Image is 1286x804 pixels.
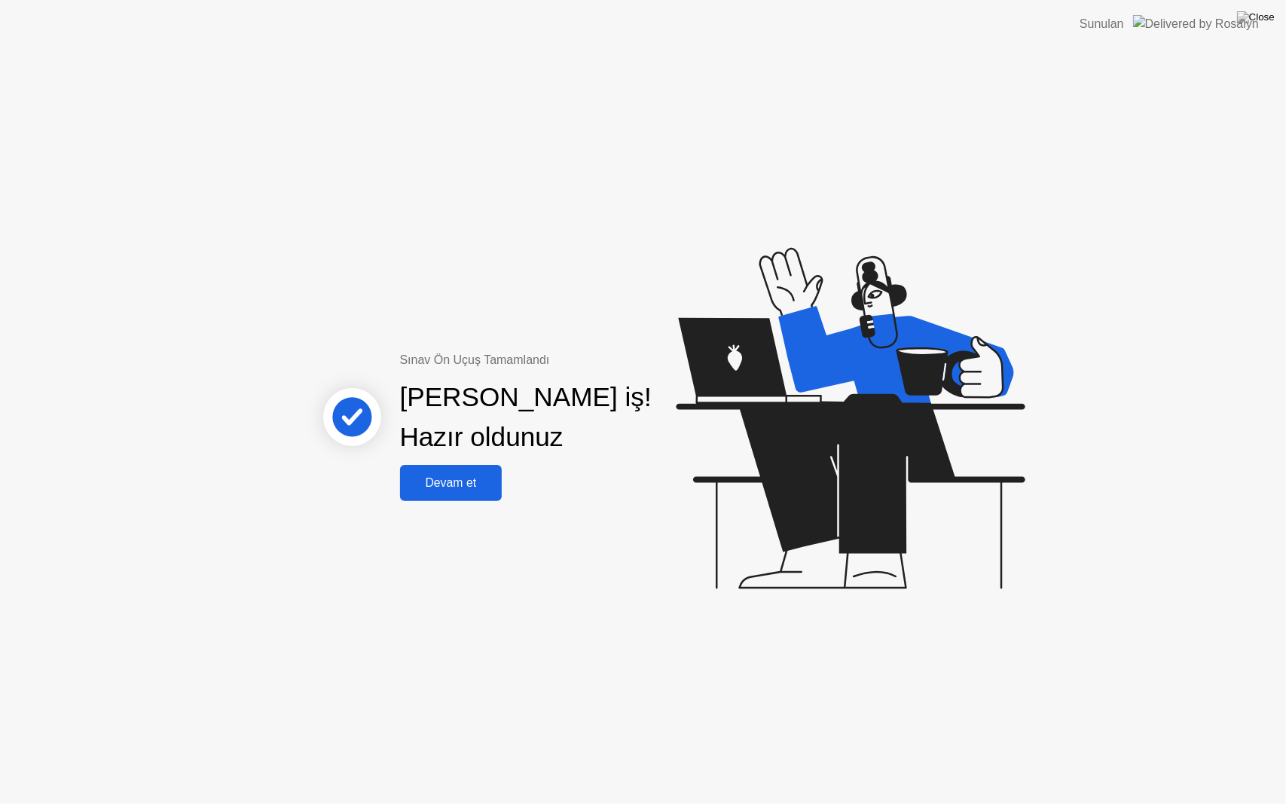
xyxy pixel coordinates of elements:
[400,378,652,457] div: [PERSON_NAME] iş! Hazır oldunuz
[1133,15,1259,32] img: Delivered by Rosalyn
[1237,11,1275,23] img: Close
[400,351,711,369] div: Sınav Ön Uçuş Tamamlandı
[405,476,498,490] div: Devam et
[1080,15,1124,33] div: Sunulan
[400,465,502,501] button: Devam et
